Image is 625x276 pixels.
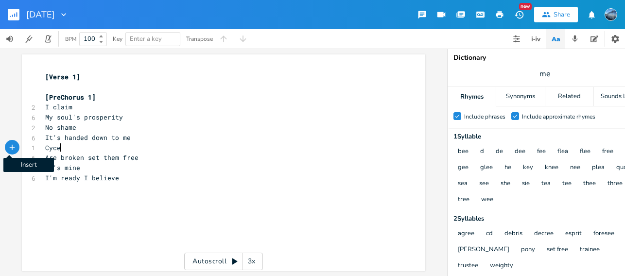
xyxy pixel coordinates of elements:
button: Share [534,7,578,22]
div: 3x [243,253,260,270]
button: tea [541,180,551,188]
div: Key [113,36,122,42]
span: [PreChorus 1] [45,93,96,102]
button: set free [547,246,568,254]
button: agree [458,230,474,238]
span: Cyce [45,143,61,152]
button: free [602,148,613,156]
button: tee [562,180,572,188]
div: Autoscroll [184,253,263,270]
span: My soul's prosperity [45,113,123,121]
button: flee [580,148,590,156]
div: Synonyms [496,87,544,106]
span: It's handed down to me [45,133,131,142]
button: Insert [4,139,20,155]
button: sea [458,180,468,188]
button: [PERSON_NAME] [458,246,509,254]
button: de [496,148,503,156]
button: tree [458,196,469,204]
img: DJ Flossy [605,8,617,21]
button: trainee [580,246,600,254]
span: Enter a key [130,34,162,43]
button: knee [545,164,558,172]
span: me [539,69,551,80]
button: glee [480,164,493,172]
div: Include phrases [464,114,505,120]
div: Rhymes [448,87,496,106]
span: [DATE] [26,10,55,19]
div: Related [545,87,593,106]
div: BPM [65,36,76,42]
button: d [480,148,484,156]
span: Are broken set them free [45,153,139,162]
button: dee [515,148,525,156]
button: esprit [565,230,582,238]
button: debris [504,230,522,238]
button: sie [522,180,530,188]
button: weighty [490,262,513,270]
span: I'm ready I believe [45,173,119,182]
div: Share [554,10,570,19]
button: cd [486,230,493,238]
button: trustee [458,262,478,270]
button: three [608,180,623,188]
button: wee [481,196,493,204]
div: Include approximate rhymes [522,114,595,120]
button: New [509,6,529,23]
span: No shame [45,123,76,132]
span: [Verse 1] [45,72,80,81]
button: he [504,164,511,172]
button: she [501,180,510,188]
span: I claim [45,103,72,111]
button: see [479,180,489,188]
div: New [519,3,532,10]
span: It's mine [45,163,80,172]
button: pony [521,246,535,254]
button: bee [458,148,469,156]
button: decree [534,230,554,238]
button: flea [557,148,568,156]
button: plea [592,164,605,172]
button: key [523,164,533,172]
button: fee [537,148,546,156]
button: foresee [593,230,614,238]
button: nee [570,164,580,172]
div: Transpose [186,36,213,42]
button: thee [583,180,596,188]
button: gee [458,164,469,172]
